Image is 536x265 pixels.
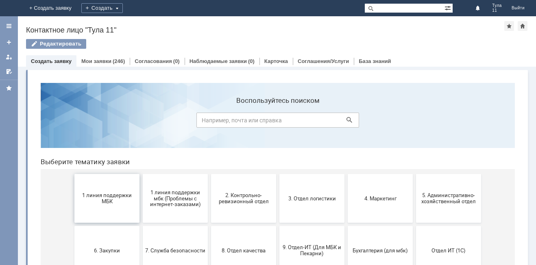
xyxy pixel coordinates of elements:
span: 9. Отдел-ИТ (Для МБК и Пекарни) [248,168,308,180]
button: [PERSON_NAME]. Услуги ИТ для МБК (оформляет L1) [382,202,447,250]
span: Тула [492,3,502,8]
span: 5. Административно-хозяйственный отдел [384,116,444,128]
a: База знаний [359,58,391,64]
button: Финансовый отдел [177,202,242,250]
span: 2. Контрольно-ревизионный отдел [179,116,240,128]
span: 8. Отдел качества [179,171,240,177]
label: Воспользуйтесь поиском [162,20,325,28]
a: Создать заявку [2,36,15,49]
a: Наблюдаемые заявки [190,58,247,64]
span: [PERSON_NAME]. Услуги ИТ для МБК (оформляет L1) [384,217,444,235]
button: 8. Отдел качества [177,150,242,198]
span: Финансовый отдел [179,223,240,229]
span: Отдел ИТ (1С) [384,171,444,177]
span: 11 [492,8,502,13]
button: 1 линия поддержки МБК [40,98,105,146]
a: Создать заявку [31,58,72,64]
span: Бухгалтерия (для мбк) [316,171,376,177]
button: 3. Отдел логистики [245,98,310,146]
span: 1 линия поддержки мбк (Проблемы с интернет-заказами) [111,113,171,131]
button: 7. Служба безопасности [109,150,174,198]
div: Добавить в избранное [504,21,514,31]
span: 7. Служба безопасности [111,171,171,177]
a: Мои заявки [2,50,15,63]
div: (246) [113,58,125,64]
span: 4. Маркетинг [316,119,376,125]
button: Франчайзинг [245,202,310,250]
header: Выберите тематику заявки [7,81,481,89]
button: 9. Отдел-ИТ (Для МБК и Пекарни) [245,150,310,198]
span: Франчайзинг [248,223,308,229]
button: 4. Маркетинг [314,98,379,146]
div: Контактное лицо "Тула 11" [26,26,504,34]
button: 2. Контрольно-ревизионный отдел [177,98,242,146]
div: Сделать домашней страницей [518,21,527,31]
span: Отдел-ИТ (Офис) [111,223,171,229]
span: Это соглашение не активно! [316,220,376,232]
span: 1 линия поддержки МБК [43,116,103,128]
a: Мои заявки [81,58,111,64]
div: Создать [81,3,123,13]
div: (0) [248,58,255,64]
span: 6. Закупки [43,171,103,177]
button: 5. Административно-хозяйственный отдел [382,98,447,146]
button: Отдел-ИТ (Битрикс24 и CRM) [40,202,105,250]
button: Отдел ИТ (1С) [382,150,447,198]
a: Карточка [264,58,288,64]
button: Отдел-ИТ (Офис) [109,202,174,250]
span: Отдел-ИТ (Битрикс24 и CRM) [43,220,103,232]
div: (0) [173,58,180,64]
a: Мои согласования [2,65,15,78]
button: 6. Закупки [40,150,105,198]
button: 1 линия поддержки мбк (Проблемы с интернет-заказами) [109,98,174,146]
button: Это соглашение не активно! [314,202,379,250]
a: Соглашения/Услуги [298,58,349,64]
button: Бухгалтерия (для мбк) [314,150,379,198]
span: 3. Отдел логистики [248,119,308,125]
span: Расширенный поиск [444,4,453,11]
input: Например, почта или справка [162,36,325,51]
a: Согласования [135,58,172,64]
